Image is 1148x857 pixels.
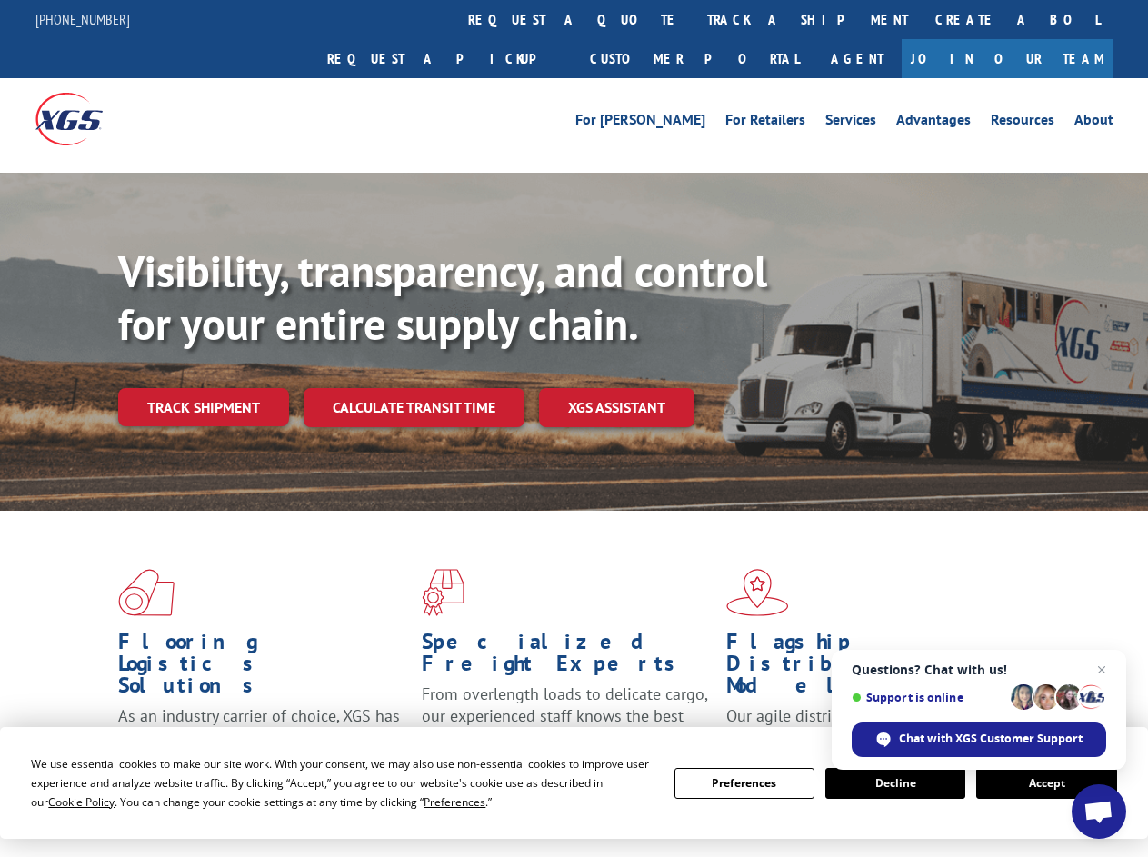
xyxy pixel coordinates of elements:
[575,113,705,133] a: For [PERSON_NAME]
[726,705,1011,770] span: Our agile distribution network gives you nationwide inventory management on demand.
[976,768,1116,799] button: Accept
[813,39,902,78] a: Agent
[852,691,1004,704] span: Support is online
[118,631,408,705] h1: Flooring Logistics Solutions
[674,768,814,799] button: Preferences
[991,113,1054,133] a: Resources
[1091,659,1113,681] span: Close chat
[35,10,130,28] a: [PHONE_NUMBER]
[1074,113,1113,133] a: About
[539,388,694,427] a: XGS ASSISTANT
[118,569,175,616] img: xgs-icon-total-supply-chain-intelligence-red
[852,663,1106,677] span: Questions? Chat with us!
[118,705,400,770] span: As an industry carrier of choice, XGS has brought innovation and dedication to flooring logistics...
[422,569,464,616] img: xgs-icon-focused-on-flooring-red
[422,683,712,764] p: From overlength loads to delicate cargo, our experienced staff knows the best way to move your fr...
[118,388,289,426] a: Track shipment
[118,243,767,352] b: Visibility, transparency, and control for your entire supply chain.
[424,794,485,810] span: Preferences
[304,388,524,427] a: Calculate transit time
[825,113,876,133] a: Services
[825,768,965,799] button: Decline
[899,731,1083,747] span: Chat with XGS Customer Support
[896,113,971,133] a: Advantages
[902,39,1113,78] a: Join Our Team
[48,794,115,810] span: Cookie Policy
[852,722,1106,757] div: Chat with XGS Customer Support
[726,569,789,616] img: xgs-icon-flagship-distribution-model-red
[31,754,652,812] div: We use essential cookies to make our site work. With your consent, we may also use non-essential ...
[576,39,813,78] a: Customer Portal
[422,631,712,683] h1: Specialized Freight Experts
[314,39,576,78] a: Request a pickup
[726,631,1016,705] h1: Flagship Distribution Model
[725,113,805,133] a: For Retailers
[1072,784,1126,839] div: Open chat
